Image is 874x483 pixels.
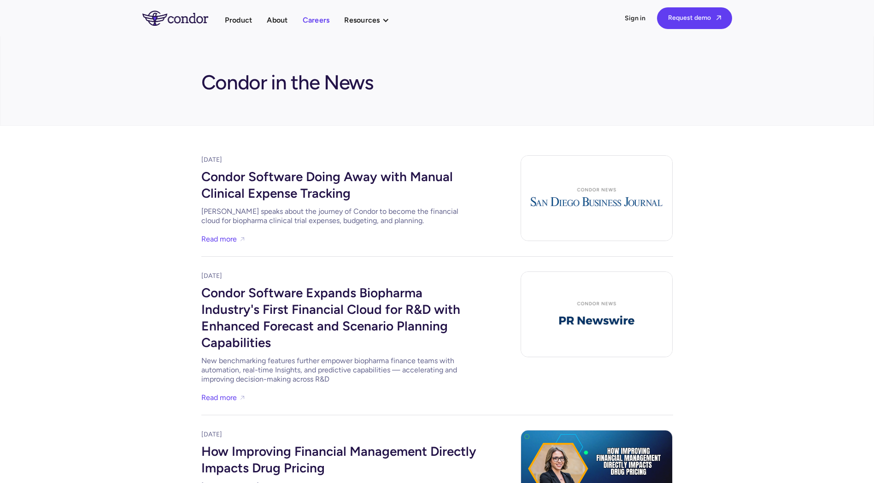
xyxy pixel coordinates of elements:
[201,391,237,404] a: Read more
[344,14,380,26] div: Resources
[201,165,478,203] div: Condor Software Doing Away with Manual Clinical Expense Tracking
[201,430,478,439] div: [DATE]
[201,155,478,165] div: [DATE]
[201,233,237,245] a: Read more
[303,14,330,26] a: Careers
[201,207,478,225] div: [PERSON_NAME] speaks about the journey of Condor to become the financial cloud for biopharma clin...
[201,281,478,353] div: Condor Software Expands Biopharma Industry's First Financial Cloud for R&D with Enhanced Forecast...
[344,14,398,26] div: Resources
[625,14,646,23] a: Sign in
[201,271,478,281] div: [DATE]
[267,14,287,26] a: About
[201,356,478,384] div: New benchmarking features further empower biopharma finance teams with automation, real-time Insi...
[657,7,732,29] a: Request demo
[201,281,478,384] a: Condor Software Expands Biopharma Industry's First Financial Cloud for R&D with Enhanced Forecast...
[201,439,478,478] div: How Improving Financial Management Directly Impacts Drug Pricing
[201,66,374,95] h1: Condor in the News
[142,11,225,25] a: home
[201,165,478,225] a: Condor Software Doing Away with Manual Clinical Expense Tracking[PERSON_NAME] speaks about the jo...
[716,15,721,21] span: 
[225,14,252,26] a: Product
